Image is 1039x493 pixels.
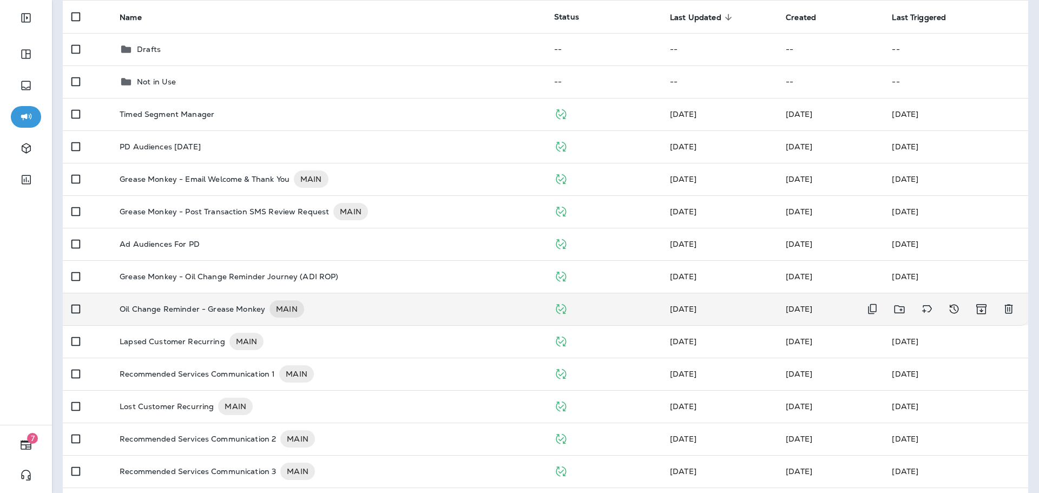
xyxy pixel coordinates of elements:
span: Last Updated [670,13,721,22]
p: Lost Customer Recurring [120,398,214,415]
span: Published [554,303,568,313]
td: [DATE] [883,390,1028,423]
button: Move to folder [889,298,911,320]
p: Recommended Services Communication 1 [120,365,275,383]
td: -- [883,65,1028,98]
button: Expand Sidebar [11,7,41,29]
p: Timed Segment Manager [120,110,214,119]
td: [DATE] [883,98,1028,130]
span: Jared Rich [670,337,696,346]
div: MAIN [218,398,253,415]
span: MAIN [218,401,253,412]
span: Developer Integrations [670,142,696,152]
span: MAIN [269,304,304,314]
td: -- [545,65,661,98]
span: Brian Clark [670,402,696,411]
td: [DATE] [883,195,1028,228]
span: Brian Clark [786,304,812,314]
span: Published [554,108,568,118]
div: MAIN [269,300,304,318]
span: Brian Clark [786,434,812,444]
span: MAIN [280,433,315,444]
span: Status [554,12,579,22]
p: Oil Change Reminder - Grease Monkey [120,300,265,318]
span: Published [554,433,568,443]
td: [DATE] [883,358,1028,390]
span: Developer Integrations [670,207,696,216]
span: Published [554,271,568,280]
span: Created [786,13,816,22]
span: Brian Clark [786,207,812,216]
p: Grease Monkey - Post Transaction SMS Review Request [120,203,329,220]
td: [DATE] [883,455,1028,488]
div: MAIN [229,333,264,350]
button: View Changelog [943,298,965,320]
span: Published [554,206,568,215]
td: [DATE] [883,325,1028,358]
p: Grease Monkey - Email Welcome & Thank You [120,170,290,188]
span: 7 [27,433,38,444]
span: Last Triggered [892,13,946,22]
td: -- [661,65,777,98]
span: Brian Clark [670,466,696,476]
td: -- [883,33,1028,65]
td: -- [545,33,661,65]
span: Jared Rich [786,174,812,184]
span: Michael Nguyen [786,402,812,411]
button: Delete [998,298,1020,320]
span: Published [554,368,568,378]
div: MAIN [280,430,315,448]
td: [DATE] [883,163,1028,195]
span: Name [120,13,142,22]
span: Published [554,336,568,345]
span: Published [554,141,568,150]
span: Brian Clark [786,466,812,476]
span: Brian Clark [670,304,696,314]
div: MAIN [279,365,314,383]
span: Published [554,400,568,410]
td: [DATE] [883,130,1028,163]
div: MAIN [280,463,315,480]
span: Brian Clark [670,369,696,379]
button: Add tags [916,298,938,320]
button: Duplicate [862,298,883,320]
p: Grease Monkey - Oil Change Reminder Journey (ADI ROP) [120,272,338,281]
p: Ad Audiences For PD [120,240,200,248]
span: Brian Clark [670,272,696,281]
span: MAIN [280,466,315,477]
span: Jared Rich [670,109,696,119]
p: Recommended Services Communication 2 [120,430,276,448]
span: Brian Clark [786,239,812,249]
span: MAIN [333,206,368,217]
span: Brian Clark [786,142,812,152]
span: Last Updated [670,12,735,22]
span: Developer Integrations [670,174,696,184]
span: Jared Rich [786,109,812,119]
span: Brian Clark [786,272,812,281]
div: MAIN [294,170,328,188]
span: MAIN [294,174,328,185]
span: Name [120,12,156,22]
span: Brian Clark [670,434,696,444]
span: Developer Integrations [670,239,696,249]
span: Brian Clark [786,369,812,379]
td: -- [661,33,777,65]
td: [DATE] [883,228,1028,260]
span: Last Triggered [892,12,960,22]
td: -- [777,33,883,65]
div: MAIN [333,203,368,220]
p: Recommended Services Communication 3 [120,463,276,480]
span: Brian Clark [786,337,812,346]
span: Published [554,173,568,183]
p: Not in Use [137,77,176,86]
span: MAIN [229,336,264,347]
span: MAIN [279,369,314,379]
button: Archive [970,298,992,320]
p: PD Audiences [DATE] [120,142,201,151]
p: Drafts [137,45,161,54]
span: Published [554,238,568,248]
td: [DATE] [883,423,1028,455]
p: Lapsed Customer Recurring [120,333,225,350]
td: [DATE] [883,260,1028,293]
button: 7 [11,434,41,456]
